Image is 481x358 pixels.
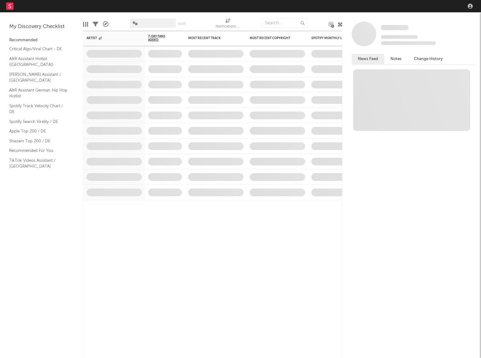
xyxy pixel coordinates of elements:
[9,87,68,100] a: A&R Assistant German Hip Hop Hotlist
[9,46,68,52] a: Critical Algo/Viral Chart - DE
[178,22,186,26] button: Save
[148,35,173,42] span: 7-Day Fans Added
[9,23,74,31] div: My Discovery Checklist
[384,54,408,64] button: Notes
[216,15,240,33] div: Notifications (Artist)
[103,15,108,33] div: A&R Pipeline
[381,41,436,45] span: 0 fans last week
[250,36,296,40] div: Most Recent Copyright
[381,35,418,39] span: Tracking Since: [DATE]
[216,23,240,31] div: Notifications (Artist)
[9,37,74,44] div: Recommended
[87,36,133,40] div: Artist
[9,71,68,84] a: [PERSON_NAME] Assistant / [GEOGRAPHIC_DATA]
[188,36,234,40] div: Most Recent Track
[93,15,98,33] div: Filters
[9,118,68,125] a: Spotify Search Virality / DE
[381,25,409,30] span: Some Artist
[381,25,409,31] a: Some Artist
[9,128,68,135] a: Apple Top 200 / DE
[9,55,68,68] a: A&R Assistant Hotlist ([GEOGRAPHIC_DATA])
[352,54,384,64] button: News Feed
[9,157,68,170] a: TikTok Videos Assistant / [GEOGRAPHIC_DATA]
[9,103,68,115] a: Spotify Track Velocity Chart / DE
[83,15,88,33] div: Edit Columns
[408,54,449,64] button: Change History
[9,147,68,154] a: Recommended For You
[311,36,358,40] div: Spotify Monthly Listeners
[9,138,68,144] a: Shazam Top 200 / DE
[261,18,308,28] input: Search...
